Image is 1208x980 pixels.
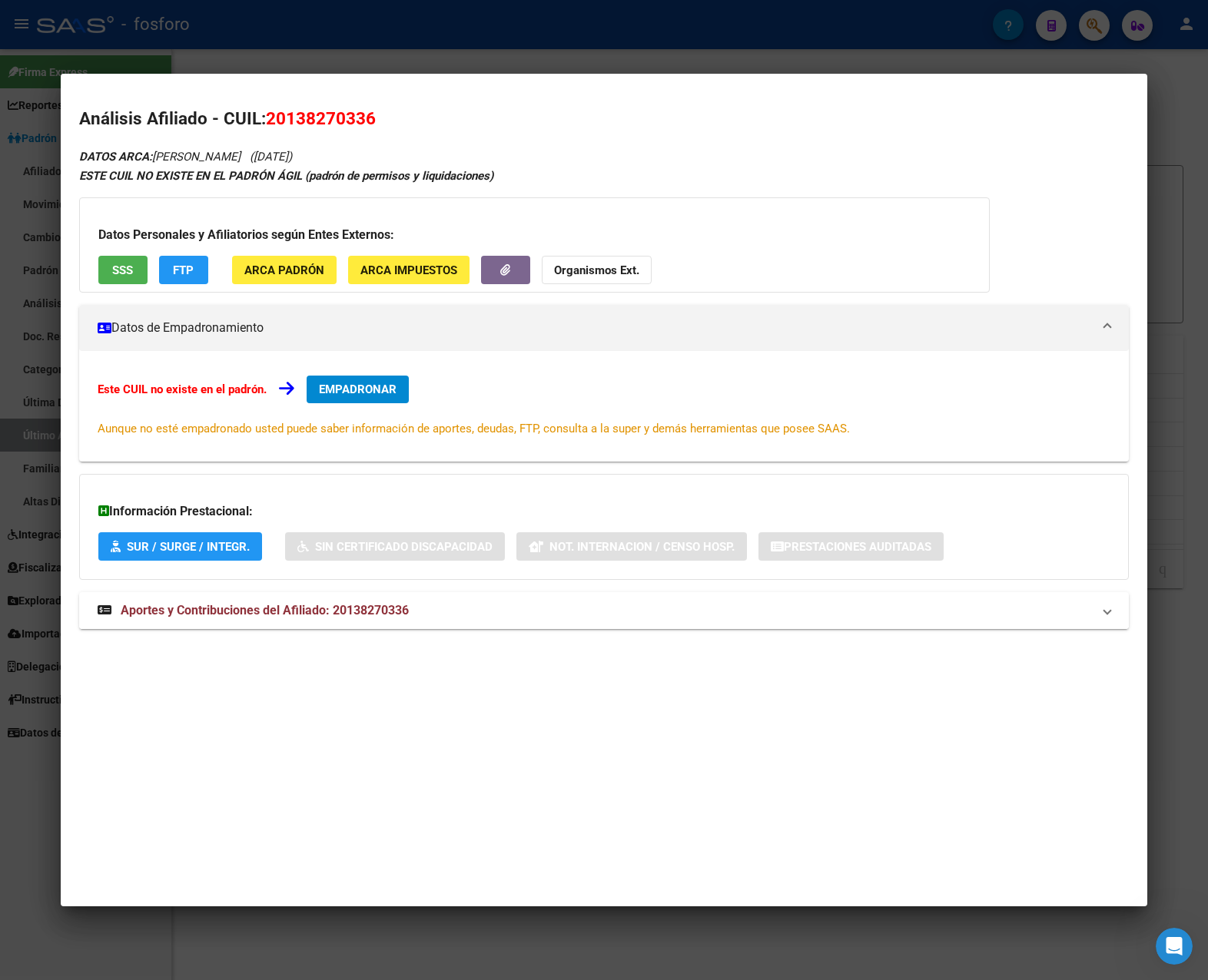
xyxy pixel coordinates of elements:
button: ARCA Padrón [232,256,337,284]
span: Sin Certificado Discapacidad [315,540,493,554]
span: FTP [173,263,194,277]
strong: DATOS ARCA: [79,150,152,164]
span: SSS [112,263,133,277]
strong: Organismos Ext. [554,263,639,277]
span: EMPADRONAR [319,382,397,396]
mat-panel-title: Datos de Empadronamiento [98,319,1093,337]
h2: Análisis Afiliado - CUIL: [79,106,1130,132]
button: ARCA Impuestos [348,256,470,284]
button: Organismos Ext. [542,256,652,284]
button: FTP [159,256,208,284]
strong: ESTE CUIL NO EXISTE EN EL PADRÓN ÁGIL (padrón de permisos y liquidaciones) [79,169,493,183]
mat-expansion-panel-header: Datos de Empadronamiento [79,305,1130,351]
span: ARCA Impuestos [360,263,457,277]
span: ARCA Padrón [244,263,324,277]
iframe: Intercom live chat [1156,928,1193,965]
button: Sin Certificado Discapacidad [285,532,505,561]
span: Aunque no esté empadronado usted puede saber información de aportes, deudas, FTP, consulta a la s... [98,422,850,435]
h3: Información Prestacional: [98,502,1110,521]
strong: Este CUIL no existe en el padrón. [98,382,267,396]
span: [PERSON_NAME] [79,150,241,164]
button: EMPADRONAR [307,376,409,403]
button: Prestaciones Auditadas [758,532,944,561]
span: Not. Internacion / Censo Hosp. [549,540,735,554]
span: SUR / SURGE / INTEGR. [127,540,250,554]
mat-expansion-panel-header: Aportes y Contribuciones del Afiliado: 20138270336 [79,592,1130,629]
div: Datos de Empadronamiento [79,351,1130,462]
span: Aportes y Contribuciones del Afiliado: 20138270336 [121,603,409,617]
h3: Datos Personales y Afiliatorios según Entes Externos: [98,226,971,244]
span: Prestaciones Auditadas [784,540,931,554]
span: 20138270336 [266,108,376,128]
button: SUR / SURGE / INTEGR. [98,532,262,561]
button: Not. Internacion / Censo Hosp. [516,532,747,561]
span: ([DATE]) [250,150,292,164]
button: SSS [98,256,148,284]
